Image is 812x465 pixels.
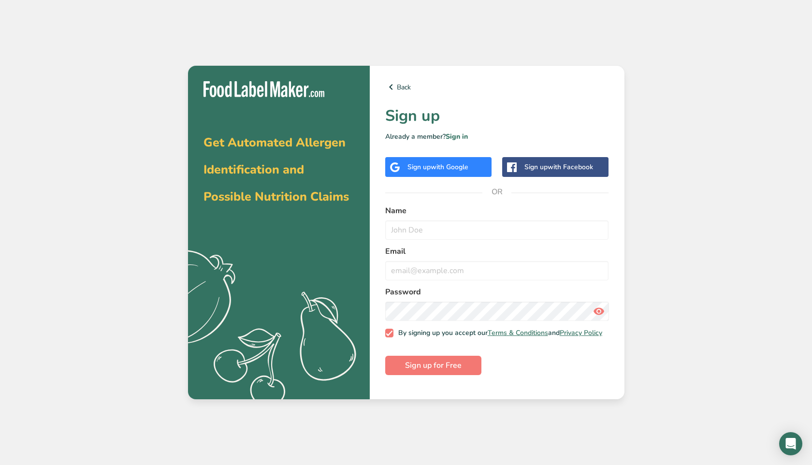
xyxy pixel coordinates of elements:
[482,177,511,206] span: OR
[405,360,462,371] span: Sign up for Free
[203,81,324,97] img: Food Label Maker
[385,286,609,298] label: Password
[560,328,602,337] a: Privacy Policy
[431,162,468,172] span: with Google
[548,162,593,172] span: with Facebook
[393,329,602,337] span: By signing up you accept our and
[385,261,609,280] input: email@example.com
[385,104,609,128] h1: Sign up
[385,81,609,93] a: Back
[203,134,349,205] span: Get Automated Allergen Identification and Possible Nutrition Claims
[407,162,468,172] div: Sign up
[524,162,593,172] div: Sign up
[385,356,481,375] button: Sign up for Free
[488,328,548,337] a: Terms & Conditions
[446,132,468,141] a: Sign in
[385,246,609,257] label: Email
[385,131,609,142] p: Already a member?
[385,205,609,217] label: Name
[385,220,609,240] input: John Doe
[779,432,802,455] div: Open Intercom Messenger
